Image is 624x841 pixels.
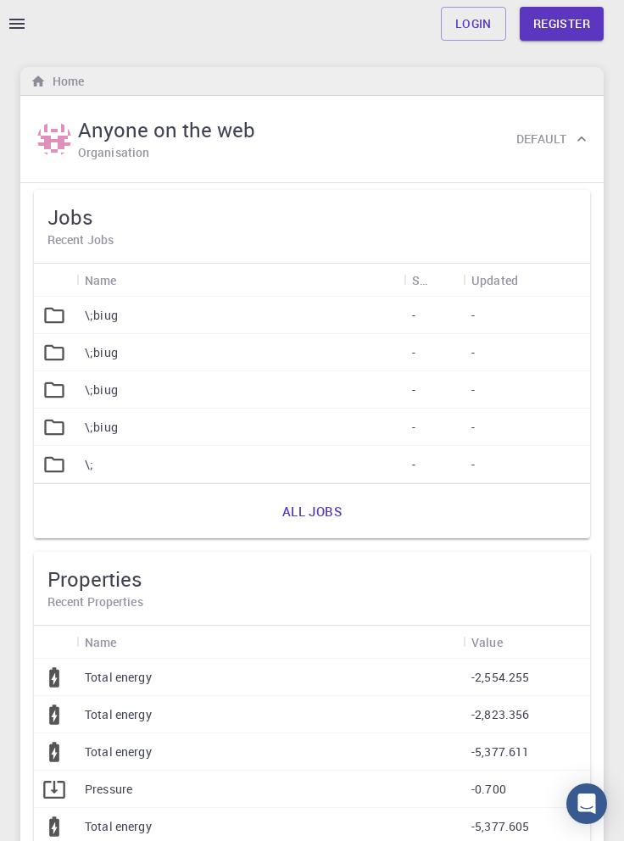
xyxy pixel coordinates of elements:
a: Login [441,7,506,41]
h6: Home [46,72,84,91]
img: Anyone on the web [37,122,71,156]
button: Sort [503,628,530,655]
p: \;biug [85,382,118,398]
h6: Recent Properties [47,593,577,611]
div: Name [76,264,404,297]
p: \;biug [85,419,118,436]
button: Sort [117,628,144,655]
p: - [412,419,415,436]
p: Total energy [85,818,152,835]
h5: Anyone on the web [78,116,255,143]
p: - [471,419,475,436]
p: - [471,307,475,324]
p: Total energy [85,744,152,760]
div: Updated [471,264,518,297]
a: Register [520,7,604,41]
div: Name [76,626,463,659]
button: Sort [117,266,144,293]
p: - [412,307,415,324]
div: Open Intercom Messenger [566,783,607,824]
p: - [412,456,415,473]
p: -5,377.605 [471,818,530,835]
div: Anyone on the webAnyone on the webOrganisationDefault [20,96,604,183]
p: - [471,344,475,361]
p: -2,554.255 [471,669,530,686]
a: All jobs [264,491,360,532]
p: - [412,344,415,361]
div: Name [85,626,117,659]
button: Sort [518,266,545,293]
h6: Recent Jobs [47,231,577,249]
div: Icon [34,264,76,297]
div: Value [471,626,503,659]
p: \;biug [85,344,118,361]
div: Value [463,626,590,659]
div: Updated [463,264,590,297]
p: \; [85,456,93,473]
div: Status [412,264,427,297]
p: -5,377.611 [471,744,530,760]
p: - [471,456,475,473]
p: Total energy [85,706,152,723]
h6: Default [516,130,566,148]
nav: breadcrumb [27,72,87,91]
button: Sort [427,266,454,293]
div: Status [404,264,463,297]
p: Pressure [85,781,132,798]
p: Total energy [85,669,152,686]
h5: Jobs [47,203,577,231]
p: - [412,382,415,398]
div: Icon [34,626,76,659]
p: - [471,382,475,398]
p: -0.700 [471,781,506,798]
p: \;biug [85,307,118,324]
h6: Organisation [78,143,149,162]
h5: Properties [47,565,577,593]
p: -2,823.356 [471,706,530,723]
div: Name [85,264,117,297]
